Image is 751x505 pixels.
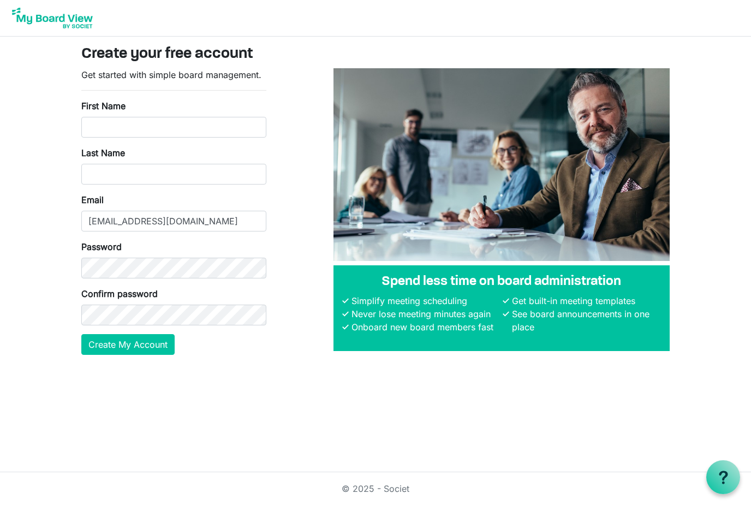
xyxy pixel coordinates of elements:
[509,307,661,334] li: See board announcements in one place
[81,193,104,206] label: Email
[81,99,126,112] label: First Name
[509,294,661,307] li: Get built-in meeting templates
[81,240,122,253] label: Password
[81,287,158,300] label: Confirm password
[81,69,261,80] span: Get started with simple board management.
[349,320,500,334] li: Onboard new board members fast
[342,274,661,290] h4: Spend less time on board administration
[81,146,125,159] label: Last Name
[81,45,670,64] h3: Create your free account
[9,4,96,32] img: My Board View Logo
[81,334,175,355] button: Create My Account
[333,68,670,261] img: A photograph of board members sitting at a table
[342,483,409,494] a: © 2025 - Societ
[349,294,500,307] li: Simplify meeting scheduling
[349,307,500,320] li: Never lose meeting minutes again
